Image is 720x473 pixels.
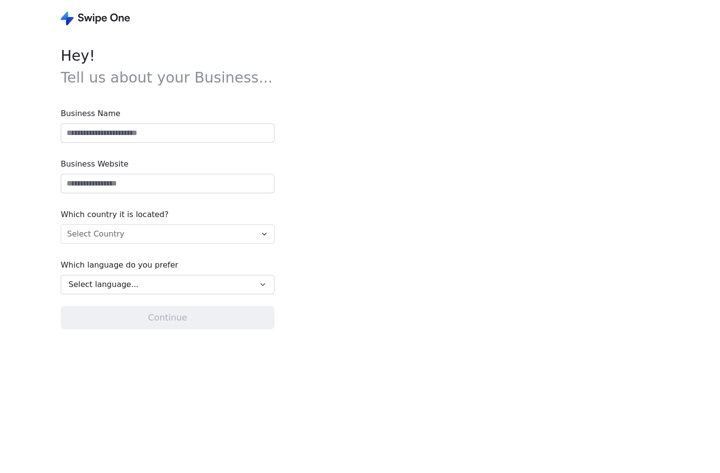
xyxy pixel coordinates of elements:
span: Which country it is located? [61,209,274,220]
span: Select Country [67,228,124,240]
span: Hey ! [61,45,274,88]
span: Which language do you prefer [61,259,274,271]
span: Tell us about your Business... [61,69,273,86]
button: Continue [61,306,274,329]
span: Business Name [61,108,274,119]
span: Select language... [69,279,138,290]
span: Business Website [61,158,274,170]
